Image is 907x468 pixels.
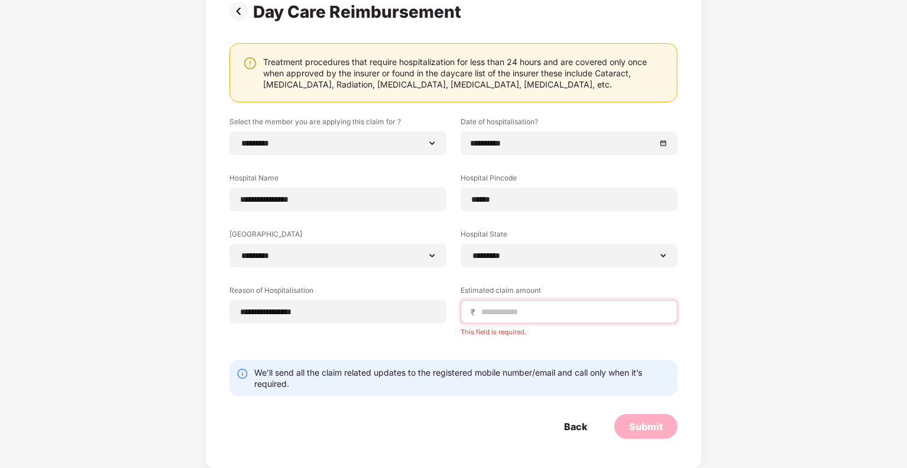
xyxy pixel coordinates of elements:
img: svg+xml;base64,PHN2ZyBpZD0iUHJldi0zMngzMiIgeG1sbnM9Imh0dHA6Ly93d3cudzMub3JnLzIwMDAvc3ZnIiB3aWR0aD... [229,2,253,21]
label: Hospital State [461,229,678,244]
label: Reason of Hospitalisation [229,285,446,300]
label: Date of hospitalisation? [461,117,678,131]
label: [GEOGRAPHIC_DATA] [229,229,446,244]
img: svg+xml;base64,PHN2ZyBpZD0iSW5mby0yMHgyMCIgeG1sbnM9Imh0dHA6Ly93d3cudzMub3JnLzIwMDAvc3ZnIiB3aWR0aD... [237,368,248,380]
div: Back [564,420,587,433]
div: Day Care Reimbursement [253,2,466,22]
div: We’ll send all the claim related updates to the registered mobile number/email and call only when... [254,367,670,389]
img: svg+xml;base64,PHN2ZyBpZD0iV2FybmluZ18tXzI0eDI0IiBkYXRhLW5hbWU9Ildhcm5pbmcgLSAyNHgyNCIgeG1sbnM9Im... [243,56,257,70]
label: Hospital Pincode [461,173,678,188]
div: Treatment procedures that require hospitalization for less than 24 hours and are covered only onc... [263,56,665,90]
label: Estimated claim amount [461,285,678,300]
label: Hospital Name [229,173,446,188]
div: This field is required. [461,324,678,336]
label: Select the member you are applying this claim for ? [229,117,446,131]
span: ₹ [471,306,480,318]
div: Submit [629,420,663,433]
